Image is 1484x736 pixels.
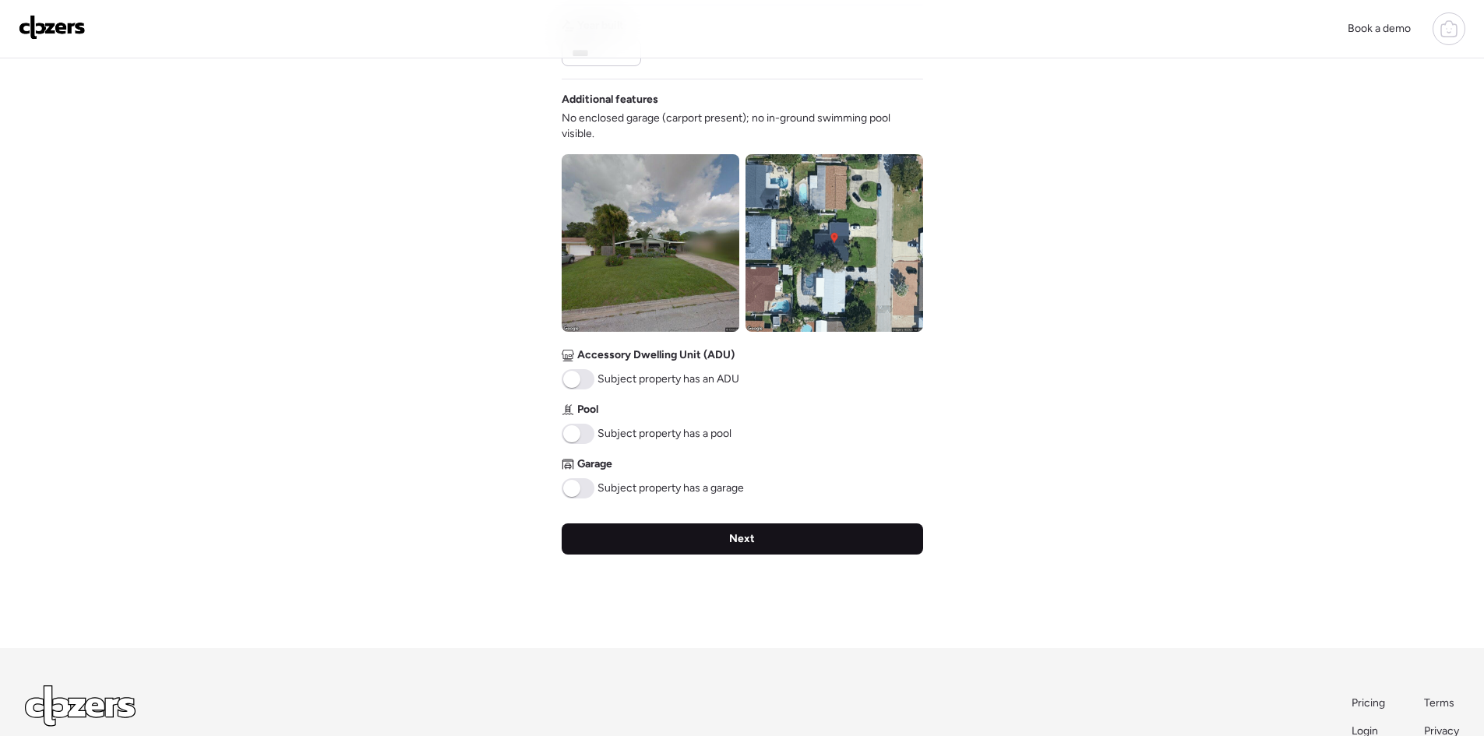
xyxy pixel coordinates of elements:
span: No enclosed garage (carport present); no in-ground swimming pool visible. [562,111,923,142]
a: Terms [1424,696,1459,711]
a: Pricing [1352,696,1387,711]
span: Book a demo [1348,22,1411,35]
span: Pricing [1352,696,1385,710]
span: Terms [1424,696,1454,710]
img: Logo [19,15,86,40]
span: Next [729,531,755,547]
span: Accessory Dwelling Unit (ADU) [577,347,735,363]
span: Subject property has a garage [597,481,744,496]
span: Additional features [562,92,658,107]
span: Pool [577,402,598,417]
span: Subject property has a pool [597,426,731,442]
span: Subject property has an ADU [597,372,739,387]
img: Logo Light [25,685,136,727]
span: Garage [577,456,612,472]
